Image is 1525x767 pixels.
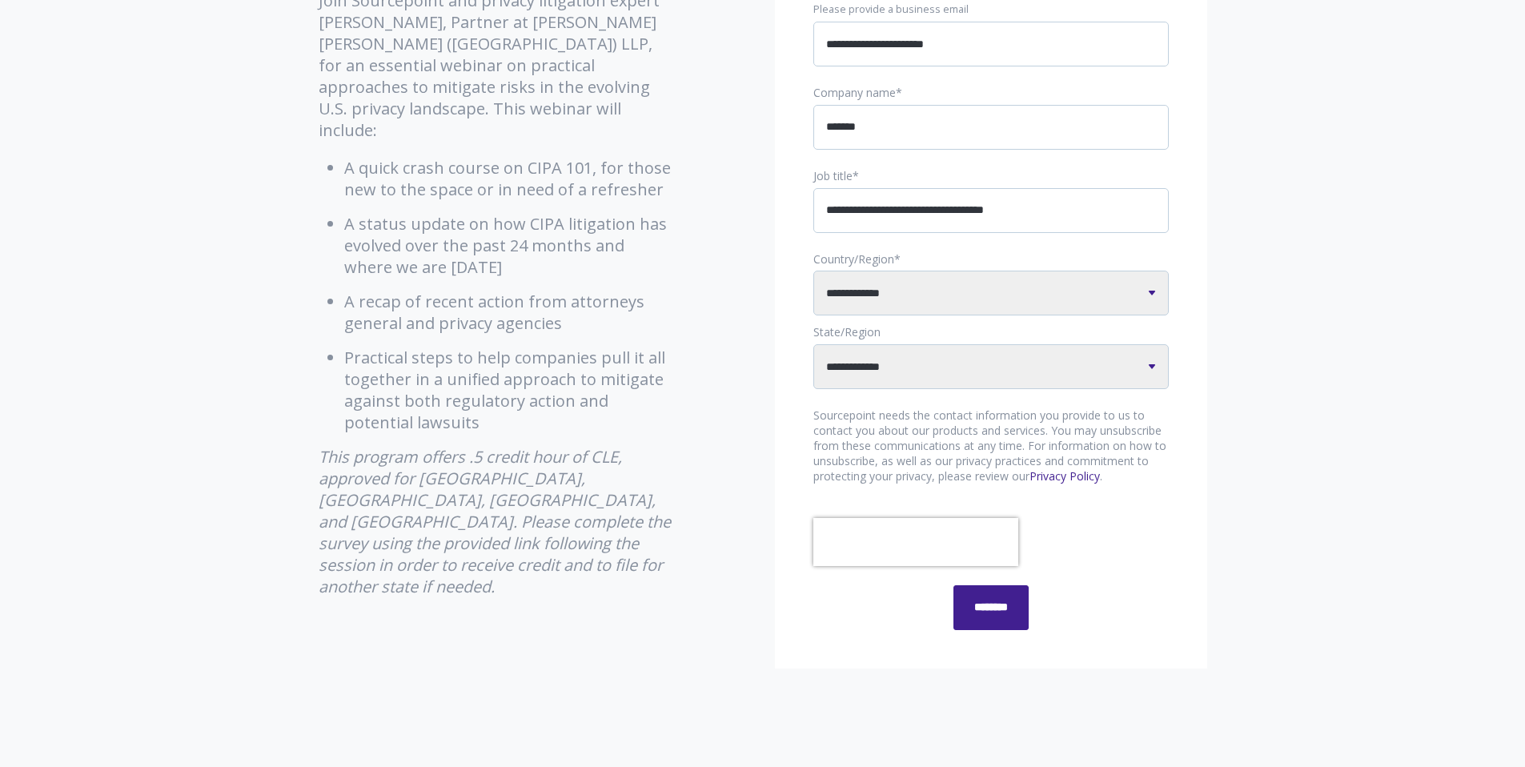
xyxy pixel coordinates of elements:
[813,168,853,183] span: Job title
[344,157,675,200] li: A quick crash course on CIPA 101, for those new to the space or in need of a refresher
[344,347,675,433] li: Practical steps to help companies pull it all together in a unified approach to mitigate against ...
[344,213,675,278] li: A status update on how CIPA litigation has evolved over the past 24 months and where we are [DATE]
[813,518,1018,566] iframe: reCAPTCHA
[1029,468,1100,484] a: Privacy Policy
[813,324,881,339] span: State/Region
[813,251,894,267] span: Country/Region
[813,2,1169,17] legend: Please provide a business email
[813,408,1169,484] p: Sourcepoint needs the contact information you provide to us to contact you about our products and...
[813,85,896,100] span: Company name
[344,291,675,334] li: A recap of recent action from attorneys general and privacy agencies
[319,446,671,597] em: This program offers .5 credit hour of CLE, approved for [GEOGRAPHIC_DATA], [GEOGRAPHIC_DATA], [GE...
